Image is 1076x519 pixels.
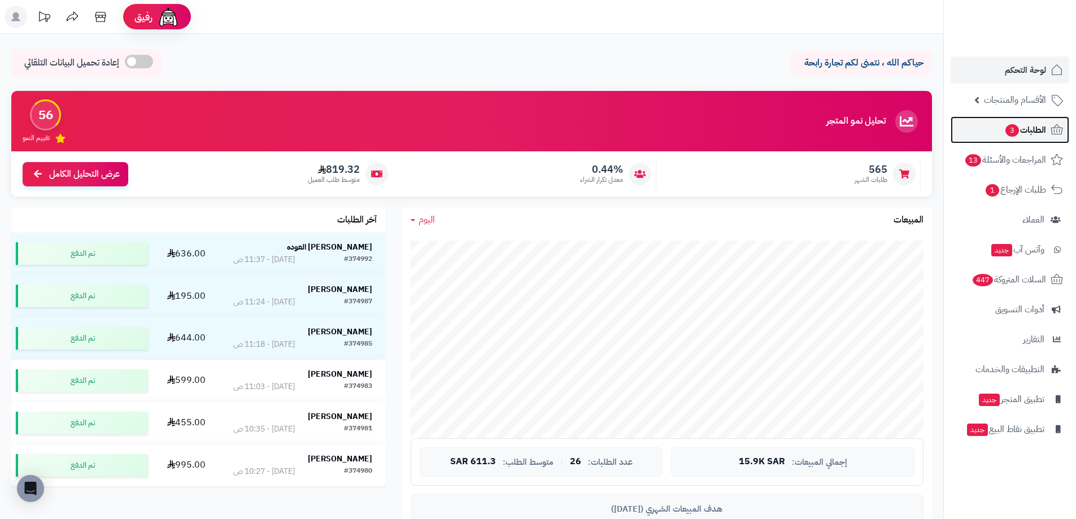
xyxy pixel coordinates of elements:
strong: [PERSON_NAME] [308,326,372,338]
span: طلبات الإرجاع [984,182,1046,198]
span: السلات المتروكة [972,272,1046,287]
td: 455.00 [153,402,220,444]
div: تم الدفع [16,369,148,392]
a: التقارير [951,326,1069,353]
span: الطلبات [1004,122,1046,138]
div: #374981 [344,424,372,435]
span: العملاء [1022,212,1044,228]
strong: [PERSON_NAME] [308,411,372,422]
span: | [560,457,563,466]
a: طلبات الإرجاع1 [951,176,1069,203]
span: التطبيقات والخدمات [975,361,1044,377]
span: جديد [991,244,1012,256]
span: 26 [570,457,581,467]
img: ai-face.png [157,6,180,28]
td: 636.00 [153,233,220,274]
span: متوسط طلب العميل [308,175,360,185]
a: تطبيق المتجرجديد [951,386,1069,413]
span: 611.3 SAR [450,457,496,467]
span: اليوم [419,213,435,226]
a: السلات المتروكة447 [951,266,1069,293]
td: 644.00 [153,317,220,359]
a: تطبيق نقاط البيعجديد [951,416,1069,443]
div: تم الدفع [16,327,148,350]
span: وآتس آب [990,242,1044,258]
div: #374980 [344,466,372,477]
span: تطبيق المتجر [978,391,1044,407]
a: التطبيقات والخدمات [951,356,1069,383]
span: الأقسام والمنتجات [984,92,1046,108]
span: 0.44% [580,163,623,176]
span: 447 [973,274,993,286]
div: #374987 [344,296,372,308]
h3: تحليل نمو المتجر [826,116,886,127]
div: [DATE] - 10:35 ص [233,424,295,435]
a: لوحة التحكم [951,56,1069,84]
td: 599.00 [153,360,220,402]
span: أدوات التسويق [995,302,1044,317]
td: 195.00 [153,275,220,317]
h3: آخر الطلبات [337,215,377,225]
a: عرض التحليل الكامل [23,162,128,186]
span: 819.32 [308,163,360,176]
span: جديد [967,424,988,436]
span: 15.9K SAR [739,457,785,467]
span: لوحة التحكم [1005,62,1046,78]
div: [DATE] - 11:37 ص [233,254,295,265]
a: الطلبات3 [951,116,1069,143]
span: إجمالي المبيعات: [792,457,847,467]
div: #374985 [344,339,372,350]
a: وآتس آبجديد [951,236,1069,263]
h3: المبيعات [894,215,923,225]
div: تم الدفع [16,285,148,307]
span: جديد [979,394,1000,406]
span: 13 [965,154,981,167]
span: إعادة تحميل البيانات التلقائي [24,56,119,69]
strong: [PERSON_NAME] العوده [287,241,372,253]
span: تقييم النمو [23,133,50,143]
strong: [PERSON_NAME] [308,453,372,465]
p: حياكم الله ، نتمنى لكم تجارة رابحة [799,56,923,69]
div: #374983 [344,381,372,392]
span: تطبيق نقاط البيع [966,421,1044,437]
a: اليوم [411,213,435,226]
div: [DATE] - 11:18 ص [233,339,295,350]
span: عرض التحليل الكامل [49,168,120,181]
span: متوسط الطلب: [503,457,554,467]
span: 565 [855,163,887,176]
a: أدوات التسويق [951,296,1069,323]
div: [DATE] - 11:24 ص [233,296,295,308]
td: 995.00 [153,444,220,486]
div: تم الدفع [16,242,148,265]
span: التقارير [1023,332,1044,347]
strong: [PERSON_NAME] [308,368,372,380]
a: المراجعات والأسئلة13 [951,146,1069,173]
div: تم الدفع [16,454,148,477]
div: [DATE] - 11:03 ص [233,381,295,392]
span: طلبات الشهر [855,175,887,185]
div: تم الدفع [16,412,148,434]
span: رفيق [134,10,153,24]
a: تحديثات المنصة [30,6,58,31]
span: المراجعات والأسئلة [964,152,1046,168]
span: عدد الطلبات: [588,457,633,467]
strong: [PERSON_NAME] [308,284,372,295]
img: logo-2.png [999,8,1065,32]
span: 1 [986,184,999,197]
div: Open Intercom Messenger [17,475,44,502]
div: #374992 [344,254,372,265]
span: 3 [1005,124,1019,137]
a: العملاء [951,206,1069,233]
div: هدف المبيعات الشهري ([DATE]) [420,503,914,515]
div: [DATE] - 10:27 ص [233,466,295,477]
span: معدل تكرار الشراء [580,175,623,185]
